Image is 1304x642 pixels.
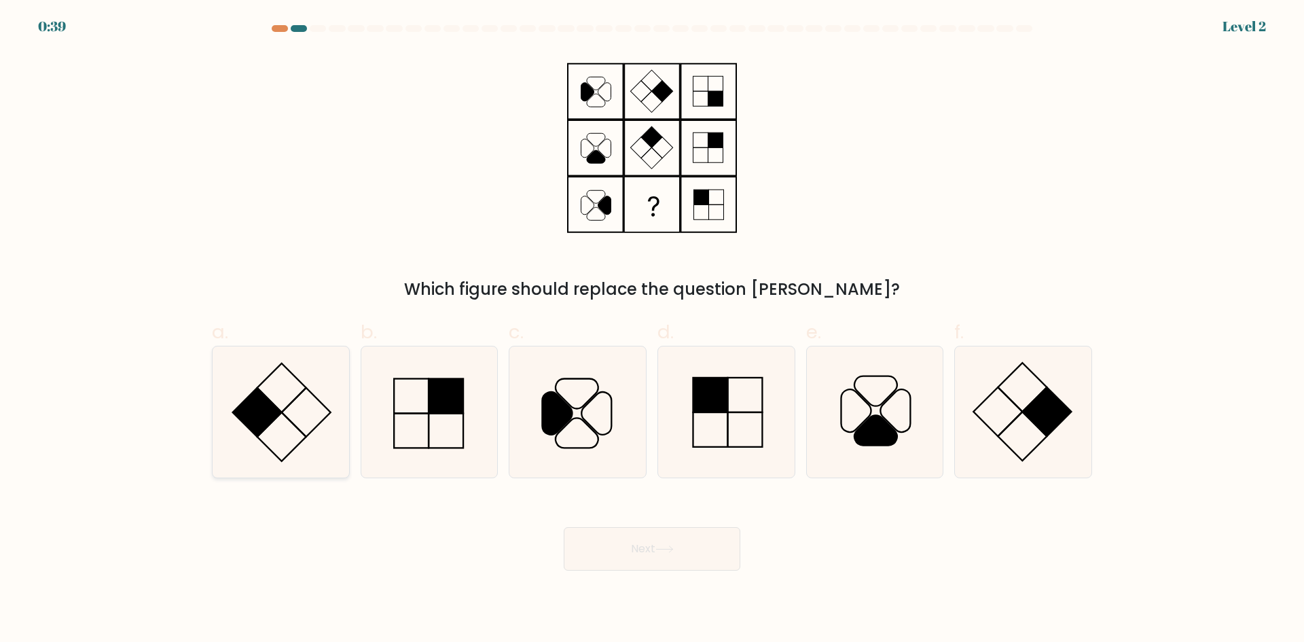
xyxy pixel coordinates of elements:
span: e. [806,319,821,345]
div: Level 2 [1222,16,1266,37]
span: d. [657,319,674,345]
span: a. [212,319,228,345]
span: c. [509,319,524,345]
div: Which figure should replace the question [PERSON_NAME]? [220,277,1084,302]
span: b. [361,319,377,345]
button: Next [564,527,740,571]
div: 0:39 [38,16,66,37]
span: f. [954,319,964,345]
